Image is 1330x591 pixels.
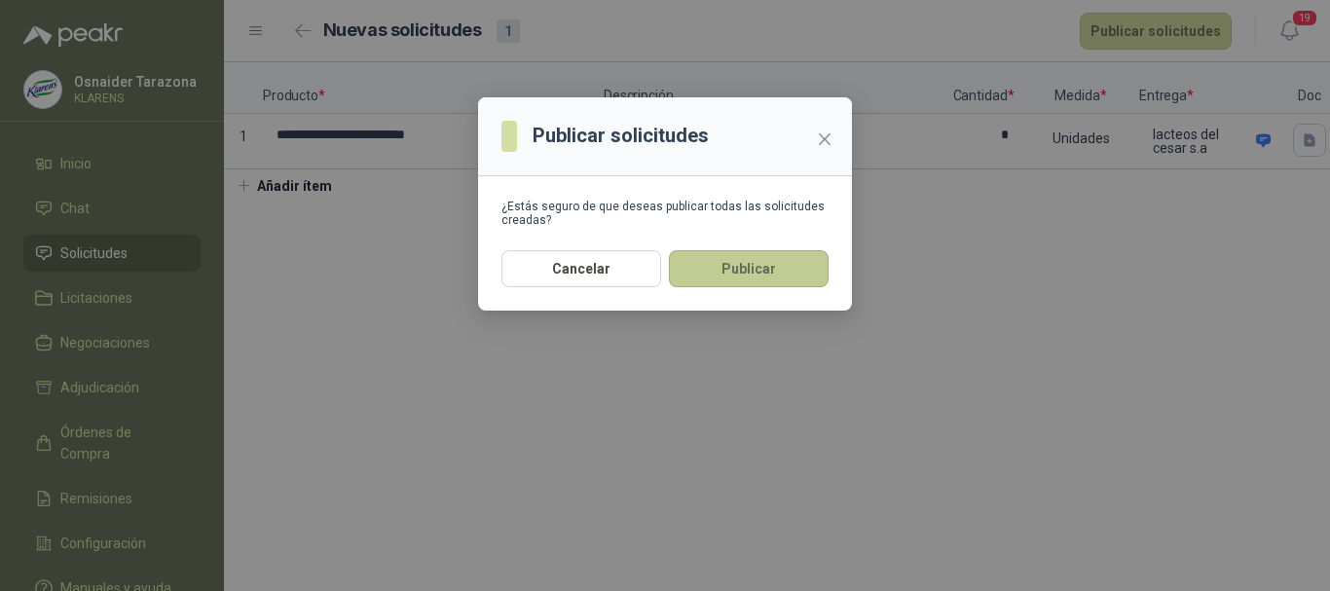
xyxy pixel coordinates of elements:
[809,124,840,155] button: Close
[501,200,829,227] div: ¿Estás seguro de que deseas publicar todas las solicitudes creadas?
[501,250,661,287] button: Cancelar
[817,131,832,147] span: close
[669,250,829,287] button: Publicar
[533,121,709,151] h3: Publicar solicitudes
